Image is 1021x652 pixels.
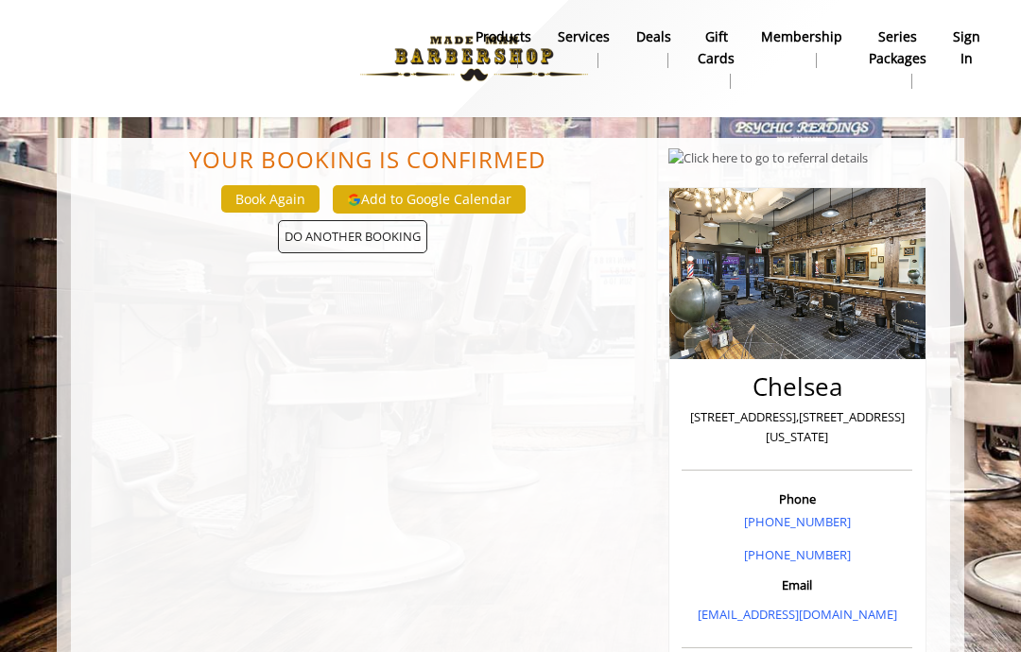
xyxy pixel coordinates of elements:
a: MembershipMembership [748,24,856,73]
p: [STREET_ADDRESS],[STREET_ADDRESS][US_STATE] [686,407,908,447]
a: Productsproducts [462,24,545,73]
h3: Phone [686,492,908,506]
img: Click here to go to referral details [668,148,868,168]
b: gift cards [698,26,735,69]
a: [PHONE_NUMBER] [744,546,851,563]
a: Series packagesSeries packages [856,24,940,94]
button: Add to Google Calendar [333,185,526,214]
img: Made Man Barbershop logo [344,7,604,111]
b: products [476,26,531,47]
center: Your Booking is confirmed [95,147,640,172]
b: Deals [636,26,671,47]
a: DealsDeals [623,24,684,73]
span: DO ANOTHER BOOKING [278,220,427,253]
h3: Email [686,578,908,592]
button: Book Again [221,185,320,213]
a: sign insign in [940,24,994,73]
a: [PHONE_NUMBER] [744,513,851,530]
a: ServicesServices [545,24,623,73]
a: Gift cardsgift cards [684,24,748,94]
b: Membership [761,26,842,47]
b: Services [558,26,610,47]
b: Series packages [869,26,926,69]
a: [EMAIL_ADDRESS][DOMAIN_NAME] [698,606,897,623]
h2: Chelsea [686,373,908,401]
b: sign in [953,26,980,69]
